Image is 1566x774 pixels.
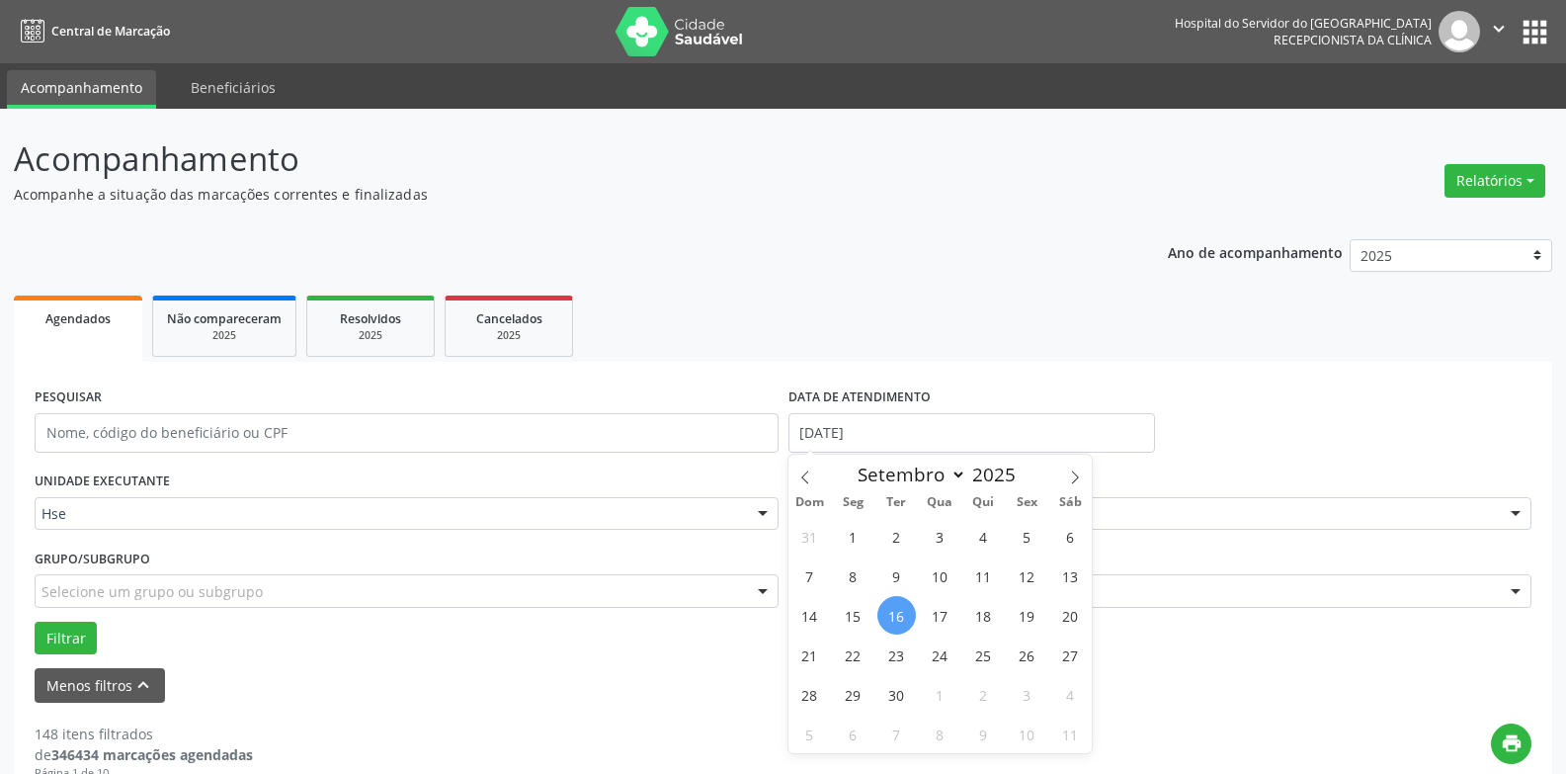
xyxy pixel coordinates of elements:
label: UNIDADE EXECUTANTE [35,467,170,497]
span: Setembro 7, 2025 [790,557,829,595]
span: Qui [961,496,1005,509]
span: Seg [831,496,874,509]
a: Acompanhamento [7,70,156,109]
span: Ter [874,496,918,509]
span: Setembro 26, 2025 [1008,636,1046,674]
button: apps [1518,15,1552,49]
span: Todos os profissionais [795,504,1492,524]
span: Setembro 5, 2025 [1008,517,1046,556]
span: Outubro 2, 2025 [964,675,1003,714]
span: Setembro 18, 2025 [964,596,1003,635]
span: Setembro 27, 2025 [1051,636,1090,674]
span: Setembro 28, 2025 [790,675,829,714]
span: Sex [1005,496,1048,509]
p: Acompanhamento [14,134,1091,184]
span: Setembro 19, 2025 [1008,596,1046,635]
span: Setembro 3, 2025 [921,517,959,556]
span: Setembro 21, 2025 [790,636,829,674]
i: keyboard_arrow_up [132,674,154,696]
div: 148 itens filtrados [35,724,253,744]
span: Setembro 20, 2025 [1051,596,1090,635]
span: Setembro 24, 2025 [921,636,959,674]
button: Filtrar [35,622,97,655]
span: Setembro 14, 2025 [790,596,829,635]
span: Dom [788,496,832,509]
span: Setembro 25, 2025 [964,636,1003,674]
span: Cancelados [476,310,542,327]
span: Agendados [45,310,111,327]
span: Agosto 31, 2025 [790,517,829,556]
p: Acompanhe a situação das marcações correntes e finalizadas [14,184,1091,205]
span: Setembro 6, 2025 [1051,517,1090,556]
div: 2025 [167,328,282,343]
span: Setembro 10, 2025 [921,557,959,595]
span: Outubro 7, 2025 [877,715,916,753]
select: Month [849,461,967,488]
span: Outubro 11, 2025 [1051,715,1090,753]
a: Central de Marcação [14,15,170,47]
span: Setembro 13, 2025 [1051,557,1090,595]
span: Setembro 12, 2025 [1008,557,1046,595]
button: print [1491,724,1531,764]
span: Qua [918,496,961,509]
span: Setembro 17, 2025 [921,596,959,635]
span: Setembro 2, 2025 [877,517,916,556]
span: Setembro 16, 2025 [877,596,916,635]
a: Beneficiários [177,70,289,105]
span: Setembro 9, 2025 [877,557,916,595]
span: Hse [41,504,738,524]
span: Outubro 8, 2025 [921,715,959,753]
label: DATA DE ATENDIMENTO [788,383,931,413]
span: Setembro 29, 2025 [834,675,872,714]
span: Selecione um grupo ou subgrupo [41,581,263,602]
button: Menos filtroskeyboard_arrow_up [35,668,165,703]
label: Grupo/Subgrupo [35,544,150,574]
span: Outubro 6, 2025 [834,715,872,753]
span: Outubro 5, 2025 [790,715,829,753]
span: Não compareceram [167,310,282,327]
div: 2025 [459,328,558,343]
input: Nome, código do beneficiário ou CPF [35,413,779,453]
label: PESQUISAR [35,383,102,413]
i:  [1488,18,1510,40]
span: Setembro 8, 2025 [834,557,872,595]
i: print [1501,732,1523,754]
button: Relatórios [1444,164,1545,198]
span: Outubro 9, 2025 [964,715,1003,753]
span: Outubro 10, 2025 [1008,715,1046,753]
span: Recepcionista da clínica [1274,32,1432,48]
strong: 346434 marcações agendadas [51,745,253,764]
span: Outubro 3, 2025 [1008,675,1046,714]
div: Hospital do Servidor do [GEOGRAPHIC_DATA] [1175,15,1432,32]
span: Setembro 22, 2025 [834,636,872,674]
span: Outubro 4, 2025 [1051,675,1090,714]
span: Setembro 4, 2025 [964,517,1003,556]
div: de [35,744,253,765]
span: Setembro 15, 2025 [834,596,872,635]
span: Setembro 30, 2025 [877,675,916,714]
span: Outubro 1, 2025 [921,675,959,714]
input: Selecione um intervalo [788,413,1155,453]
span: Setembro 1, 2025 [834,517,872,556]
span: Central de Marcação [51,23,170,40]
span: Resolvidos [340,310,401,327]
p: Ano de acompanhamento [1168,239,1343,264]
span: Setembro 23, 2025 [877,636,916,674]
input: Year [966,462,1031,487]
span: Sáb [1048,496,1092,509]
button:  [1480,11,1518,52]
div: 2025 [321,328,420,343]
span: Setembro 11, 2025 [964,557,1003,595]
img: img [1439,11,1480,52]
